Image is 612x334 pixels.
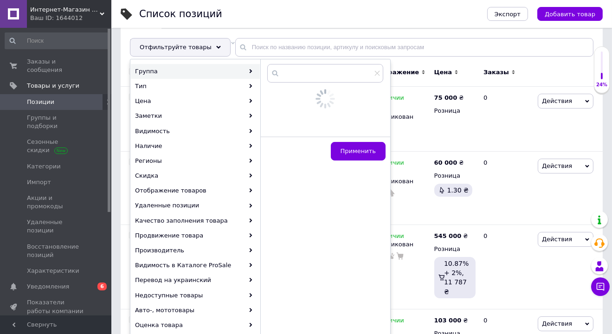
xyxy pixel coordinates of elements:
[434,172,476,180] div: Розница
[131,79,260,94] div: Тип
[434,316,468,325] div: ₴
[434,232,468,240] div: ₴
[130,39,226,47] span: Копировальные аппараты
[131,288,260,303] div: Недоступные товары
[542,97,572,104] span: Действия
[434,159,464,167] div: ₴
[5,32,110,49] input: Поиск
[594,82,609,88] div: 24%
[131,243,260,258] div: Производитель
[131,228,260,243] div: Продвижение товара
[27,267,79,275] span: Характеристики
[27,58,86,74] span: Заказы и сообщения
[444,260,469,276] span: 10.87% + 2%,
[140,44,212,51] span: Отфильтруйте товары
[371,240,430,249] div: Опубликован
[27,218,86,235] span: Удаленные позиции
[131,258,260,273] div: Видимость в Каталоге ProSale
[27,138,86,154] span: Сезонные скидки
[131,109,260,123] div: Заметки
[131,213,260,228] div: Качество заполнения товара
[483,68,509,77] span: Заказы
[341,148,376,154] span: Применить
[131,183,260,198] div: Отображение товаров
[331,142,386,161] button: Применить
[371,113,430,121] div: Опубликован
[542,320,572,327] span: Действия
[495,11,521,18] span: Экспорт
[371,68,419,77] span: Отображение
[434,94,457,101] b: 75 000
[478,151,535,225] div: 0
[131,124,260,139] div: Видимость
[27,178,51,186] span: Импорт
[434,107,476,115] div: Розница
[591,277,610,296] button: Чат с покупателем
[434,245,476,253] div: Розница
[97,283,107,290] span: 6
[131,64,260,79] div: Группа
[139,9,222,19] div: Список позиций
[27,114,86,130] span: Группы и подборки
[131,168,260,183] div: Скидка
[444,278,467,295] span: 11 787 ₴
[487,7,528,21] button: Экспорт
[545,11,595,18] span: Добавить товар
[537,7,603,21] button: Добавить товар
[30,6,100,14] span: Интернет-Магазин CopyTeh
[131,303,260,318] div: Авто-, мототовары
[27,298,86,315] span: Показатели работы компании
[131,94,260,109] div: Цена
[27,98,54,106] span: Позиции
[434,94,464,102] div: ₴
[30,14,111,22] div: Ваш ID: 1644012
[371,177,430,186] div: Опубликован
[434,68,452,77] span: Цена
[27,82,79,90] span: Товары и услуги
[27,194,86,211] span: Акции и промокоды
[542,236,572,243] span: Действия
[434,317,462,324] b: 103 000
[131,154,260,168] div: Регионы
[131,273,260,288] div: Перевод на украинский
[478,87,535,152] div: 0
[27,283,69,291] span: Уведомления
[447,186,469,194] span: 1.30 ₴
[27,243,86,259] span: Восстановление позиций
[27,162,61,171] span: Категории
[542,162,572,169] span: Действия
[131,318,260,333] div: Оценка товара
[131,198,260,213] div: Удаленные позиции
[434,159,457,166] b: 60 000
[235,38,593,57] input: Поиск по названию позиции, артикулу и поисковым запросам
[131,139,260,154] div: Наличие
[434,232,462,239] b: 545 000
[478,225,535,309] div: 0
